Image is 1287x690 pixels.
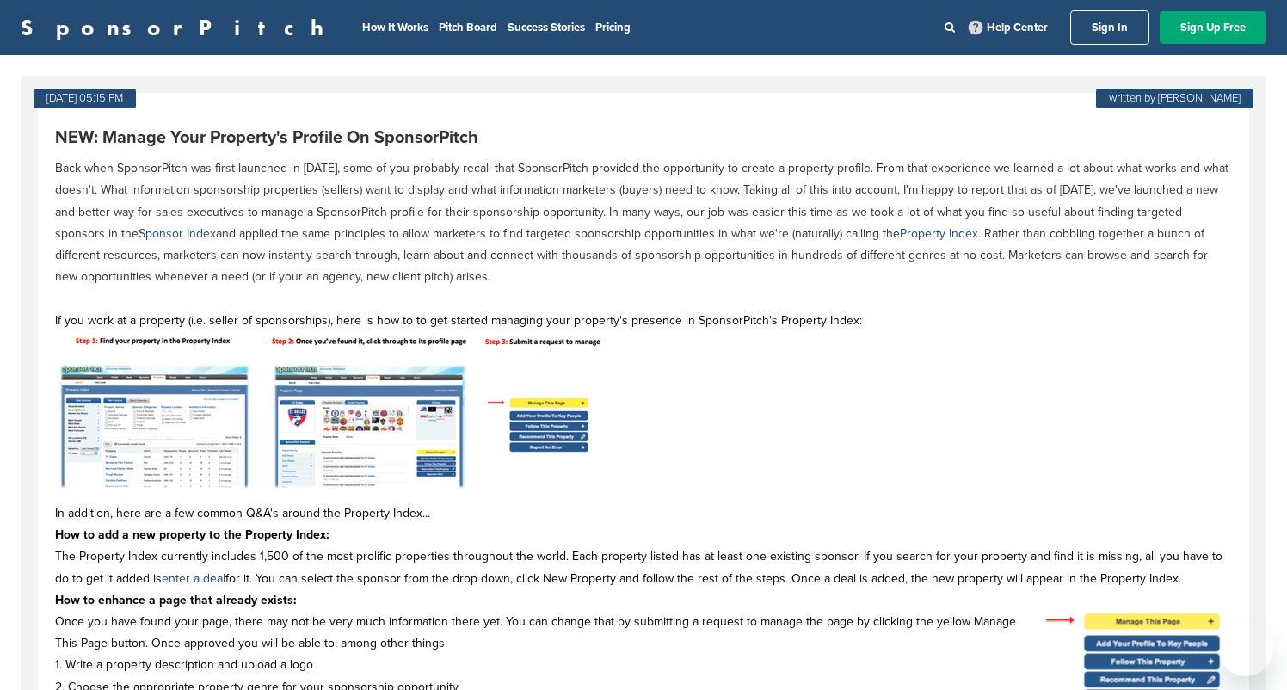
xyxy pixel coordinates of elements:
img: Photobucket [55,331,605,496]
a: Pricing [595,21,631,34]
a: enter a deal [162,571,225,586]
div: [DATE] 05:15 PM [34,89,136,108]
a: Sign Up Free [1160,11,1266,44]
a: How It Works [362,21,428,34]
p: In addition, here are a few common Q&A's around the Property Index... [55,502,1232,524]
b: How to enhance a page that already exists: [55,593,297,607]
a: Success Stories [508,21,585,34]
a: Sign In [1070,10,1149,45]
a: Sponsor Index [139,226,216,241]
b: How to add a new property to the Property Index: [55,527,329,542]
p: Back when SponsorPitch was first launched in [DATE], some of you probably recall that SponsorPitc... [55,157,1232,287]
p: 1. Write a property description and upload a logo [55,654,1232,675]
iframe: Button to launch messaging window [1218,621,1273,676]
p: NEW: Manage Your Property's Profile On SponsorPitch [55,127,1232,149]
div: written by [PERSON_NAME] [1096,89,1253,108]
a: Property Index [900,226,978,241]
a: SponsorPitch [21,16,335,39]
p: If you work at a property (i.e. seller of sponsorships), here is how to to get started managing y... [55,287,1232,330]
a: Help Center [965,17,1051,38]
a: Pitch Board [439,21,497,34]
p: Once you have found your page, there may not be very much information there yet. You can change t... [55,611,1232,654]
p: The Property Index currently includes 1,500 of the most prolific properties throughout the world.... [55,545,1232,588]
